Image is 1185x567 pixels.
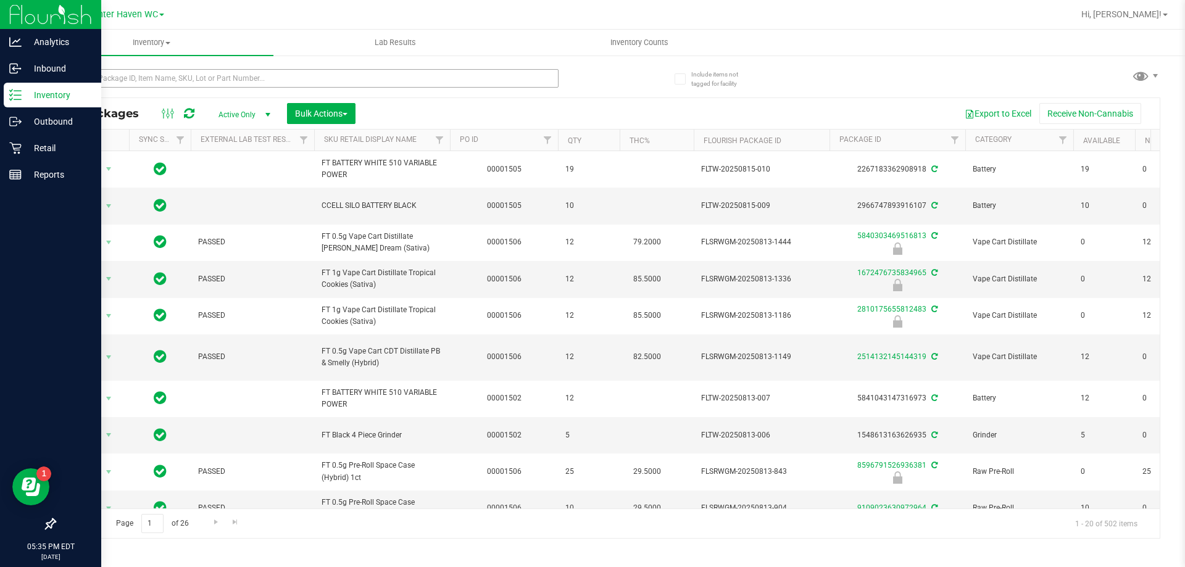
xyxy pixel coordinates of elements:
[857,461,926,470] a: 8596791526936381
[568,136,581,145] a: Qty
[828,471,967,484] div: Newly Received
[1081,310,1128,321] span: 0
[857,503,926,512] a: 9109023630972964
[294,130,314,151] a: Filter
[101,197,117,215] span: select
[1083,136,1120,145] a: Available
[273,30,517,56] a: Lab Results
[322,200,443,212] span: CCELL SILO BATTERY BLACK
[1053,130,1073,151] a: Filter
[973,200,1066,212] span: Battery
[487,238,522,246] a: 00001506
[565,310,612,321] span: 12
[141,514,164,533] input: 1
[22,61,96,76] p: Inbound
[565,466,612,478] span: 25
[929,503,938,512] span: Sync from Compliance System
[565,429,612,441] span: 5
[322,460,443,483] span: FT 0.5g Pre-Roll Space Case (Hybrid) 1ct
[1039,103,1141,124] button: Receive Non-Cannabis
[565,273,612,285] span: 12
[701,310,822,321] span: FLSRWGM-20250813-1186
[701,236,822,248] span: FLSRWGM-20250813-1444
[198,466,307,478] span: PASSED
[929,431,938,439] span: Sync from Compliance System
[322,346,443,369] span: FT 0.5g Vape Cart CDT Distillate PB & Smelly (Hybrid)
[154,348,167,365] span: In Sync
[701,429,822,441] span: FLTW-20250813-006
[594,37,685,48] span: Inventory Counts
[198,236,307,248] span: PASSED
[101,160,117,178] span: select
[973,502,1066,514] span: Raw Pre-Roll
[170,130,191,151] a: Filter
[973,466,1066,478] span: Raw Pre-Roll
[101,463,117,481] span: select
[857,305,926,313] a: 2810175655812483
[295,109,347,118] span: Bulk Actions
[198,273,307,285] span: PASSED
[36,466,51,481] iframe: Resource center unread badge
[627,463,667,481] span: 29.5000
[154,233,167,250] span: In Sync
[701,273,822,285] span: FLSRWGM-20250813-1336
[1081,392,1128,404] span: 12
[101,270,117,288] span: select
[30,30,273,56] a: Inventory
[101,426,117,444] span: select
[627,307,667,325] span: 85.5000
[101,234,117,251] span: select
[487,352,522,361] a: 00001506
[1081,200,1128,212] span: 10
[487,503,522,512] a: 00001506
[929,268,938,277] span: Sync from Compliance System
[975,135,1012,144] a: Category
[101,390,117,407] span: select
[565,392,612,404] span: 12
[9,115,22,128] inline-svg: Outbound
[101,349,117,366] span: select
[207,514,225,531] a: Go to the next page
[322,387,443,410] span: FT BATTERY WHITE 510 VARIABLE POWER
[565,200,612,212] span: 10
[973,392,1066,404] span: Battery
[487,201,522,210] a: 00001505
[565,163,612,175] span: 19
[1081,9,1162,19] span: Hi, [PERSON_NAME]!
[1081,502,1128,514] span: 10
[973,351,1066,363] span: Vape Cart Distillate
[9,168,22,181] inline-svg: Reports
[929,231,938,240] span: Sync from Compliance System
[701,163,822,175] span: FLTW-20250815-010
[322,157,443,181] span: FT BATTERY WHITE 510 VARIABLE POWER
[154,389,167,407] span: In Sync
[1081,273,1128,285] span: 0
[322,267,443,291] span: FT 1g Vape Cart Distillate Tropical Cookies (Sativa)
[1081,236,1128,248] span: 0
[324,135,417,144] a: Sku Retail Display Name
[9,62,22,75] inline-svg: Inbound
[430,130,450,151] a: Filter
[487,431,522,439] a: 00001502
[487,165,522,173] a: 00001505
[1081,351,1128,363] span: 12
[704,136,781,145] a: Flourish Package ID
[154,499,167,516] span: In Sync
[701,200,822,212] span: FLTW-20250815-009
[22,88,96,102] p: Inventory
[973,163,1066,175] span: Battery
[322,231,443,254] span: FT 0.5g Vape Cart Distillate [PERSON_NAME] Dream (Sativa)
[322,304,443,328] span: FT 1g Vape Cart Distillate Tropical Cookies (Sativa)
[1065,514,1147,532] span: 1 - 20 of 502 items
[9,89,22,101] inline-svg: Inventory
[487,311,522,320] a: 00001506
[487,275,522,283] a: 00001506
[9,36,22,48] inline-svg: Analytics
[322,429,443,441] span: FT Black 4 Piece Grinder
[9,142,22,154] inline-svg: Retail
[828,163,967,175] div: 2267183362908918
[12,468,49,505] iframe: Resource center
[198,502,307,514] span: PASSED
[1081,466,1128,478] span: 0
